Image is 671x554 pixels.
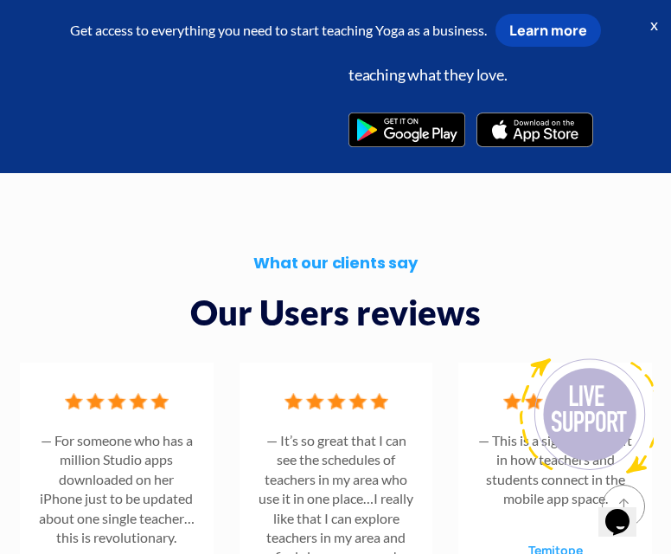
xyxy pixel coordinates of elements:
img: This is a significant shift in how teachers and students connect in the mobile app space. [503,393,607,409]
img: Chat attention grabber [7,7,148,122]
img: It’s so great that I can see the schedules of teachers in my area who use it in one place…I reall... [284,393,388,409]
p: What our clients say [13,251,658,274]
iframe: chat widget [598,485,654,537]
h4: — For someone who has a million Studio apps downloaded on her iPhone just to be updated about one... [37,431,196,547]
h4: — This is a significant shift in how teachers and students connect in the mobile app space. [476,431,635,509]
img: For someone who has a million Studio apps downloaded on her iPhone just to be updated about one s... [65,393,169,409]
img: Google Play Badge [348,113,465,147]
a: Learn more [495,14,601,47]
iframe: chat widget [513,351,654,480]
h3: Our Users reviews [13,288,658,337]
img: App Store Badge [476,113,593,147]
